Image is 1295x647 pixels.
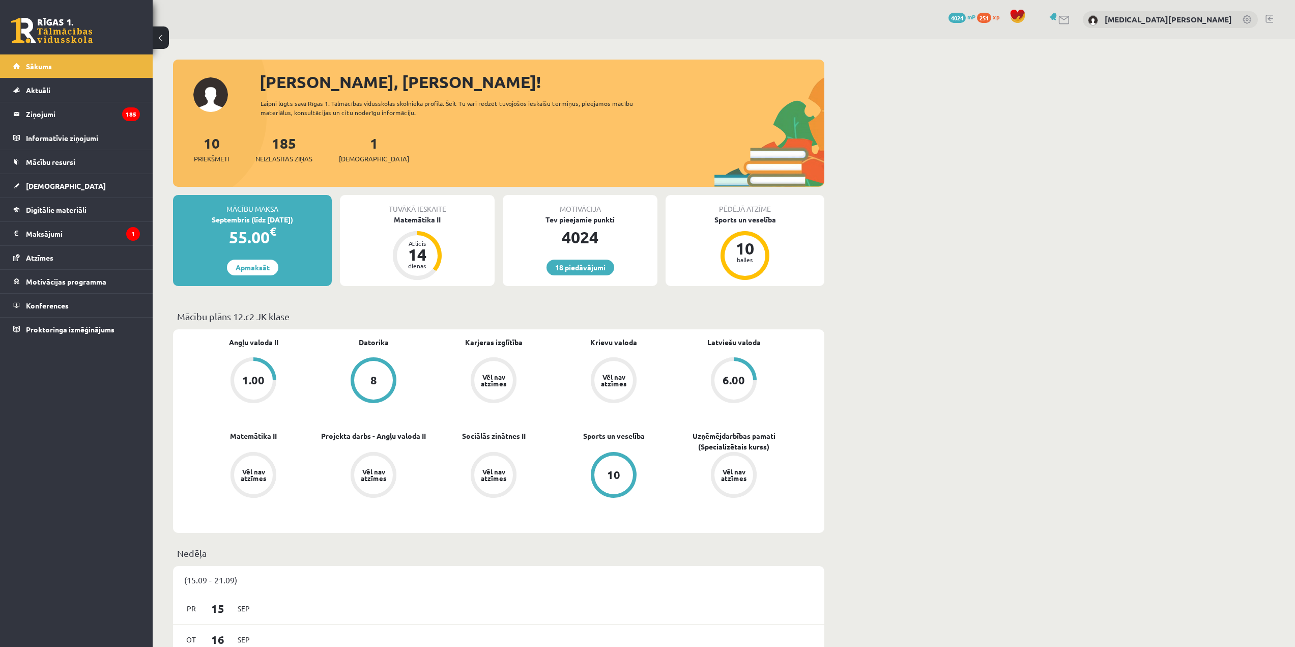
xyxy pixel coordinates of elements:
[607,469,620,481] div: 10
[26,205,87,214] span: Digitālie materiāli
[583,431,645,441] a: Sports un veselība
[402,246,433,263] div: 14
[26,62,52,71] span: Sākums
[239,468,268,482] div: Vēl nav atzīmes
[503,195,657,214] div: Motivācija
[13,78,140,102] a: Aktuāli
[340,195,495,214] div: Tuvākā ieskaite
[339,134,409,164] a: 1[DEMOGRAPHIC_DATA]
[993,13,999,21] span: xp
[26,181,106,190] span: [DEMOGRAPHIC_DATA]
[434,452,554,500] a: Vēl nav atzīmes
[193,357,313,405] a: 1.00
[229,337,278,348] a: Angļu valoda II
[270,224,276,239] span: €
[948,13,975,21] a: 4024 mP
[242,375,265,386] div: 1.00
[173,566,824,594] div: (15.09 - 21.09)
[26,301,69,310] span: Konferences
[434,357,554,405] a: Vēl nav atzīmes
[26,157,75,166] span: Mācību resursi
[340,214,495,282] a: Matemātika II Atlicis 14 dienas
[13,270,140,293] a: Motivācijas programma
[503,214,657,225] div: Tev pieejamie punkti
[177,310,820,323] p: Mācību plāns 12.c2 JK klase
[599,374,628,387] div: Vēl nav atzīmes
[13,198,140,221] a: Digitālie materiāli
[194,134,229,164] a: 10Priekšmeti
[313,357,434,405] a: 8
[339,154,409,164] span: [DEMOGRAPHIC_DATA]
[13,246,140,269] a: Atzīmes
[194,154,229,164] span: Priekšmeti
[967,13,975,21] span: mP
[479,468,508,482] div: Vēl nav atzīmes
[13,222,140,245] a: Maksājumi1
[313,452,434,500] a: Vēl nav atzīmes
[321,431,426,441] a: Projekta darbs - Angļu valoda II
[261,99,651,117] div: Laipni lūgts savā Rīgas 1. Tālmācības vidusskolas skolnieka profilā. Šeit Tu vari redzēt tuvojošo...
[13,294,140,317] a: Konferences
[181,601,202,616] span: Pr
[977,13,991,23] span: 251
[730,240,760,257] div: 10
[26,277,106,286] span: Motivācijas programma
[948,13,966,23] span: 4024
[255,154,312,164] span: Neizlasītās ziņas
[260,70,824,94] div: [PERSON_NAME], [PERSON_NAME]!
[255,134,312,164] a: 185Neizlasītās ziņas
[230,431,277,441] a: Matemātika II
[340,214,495,225] div: Matemātika II
[13,318,140,341] a: Proktoringa izmēģinājums
[674,431,794,452] a: Uzņēmējdarbības pamati (Specializētais kurss)
[723,375,745,386] div: 6.00
[173,195,332,214] div: Mācību maksa
[666,214,824,282] a: Sports un veselība 10 balles
[233,601,254,616] span: Sep
[26,222,140,245] legend: Maksājumi
[1105,14,1232,24] a: [MEDICAL_DATA][PERSON_NAME]
[554,357,674,405] a: Vēl nav atzīmes
[202,600,234,617] span: 15
[666,214,824,225] div: Sports un veselība
[11,18,93,43] a: Rīgas 1. Tālmācības vidusskola
[707,337,761,348] a: Latviešu valoda
[666,195,824,214] div: Pēdējā atzīme
[674,452,794,500] a: Vēl nav atzīmes
[26,126,140,150] legend: Informatīvie ziņojumi
[479,374,508,387] div: Vēl nav atzīmes
[173,214,332,225] div: Septembris (līdz [DATE])
[402,240,433,246] div: Atlicis
[193,452,313,500] a: Vēl nav atzīmes
[26,86,50,95] span: Aktuāli
[503,225,657,249] div: 4024
[590,337,637,348] a: Krievu valoda
[462,431,526,441] a: Sociālās zinātnes II
[126,227,140,241] i: 1
[173,225,332,249] div: 55.00
[13,54,140,78] a: Sākums
[359,337,389,348] a: Datorika
[977,13,1004,21] a: 251 xp
[730,257,760,263] div: balles
[359,468,388,482] div: Vēl nav atzīmes
[26,253,53,262] span: Atzīmes
[122,107,140,121] i: 185
[26,325,114,334] span: Proktoringa izmēģinājums
[13,126,140,150] a: Informatīvie ziņojumi
[465,337,523,348] a: Karjeras izglītība
[13,150,140,174] a: Mācību resursi
[177,546,820,560] p: Nedēļa
[554,452,674,500] a: 10
[546,260,614,275] a: 18 piedāvājumi
[1088,15,1098,25] img: Nikita Ļahovs
[370,375,377,386] div: 8
[402,263,433,269] div: dienas
[720,468,748,482] div: Vēl nav atzīmes
[674,357,794,405] a: 6.00
[227,260,278,275] a: Apmaksāt
[13,174,140,198] a: [DEMOGRAPHIC_DATA]
[26,102,140,126] legend: Ziņojumi
[13,102,140,126] a: Ziņojumi185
